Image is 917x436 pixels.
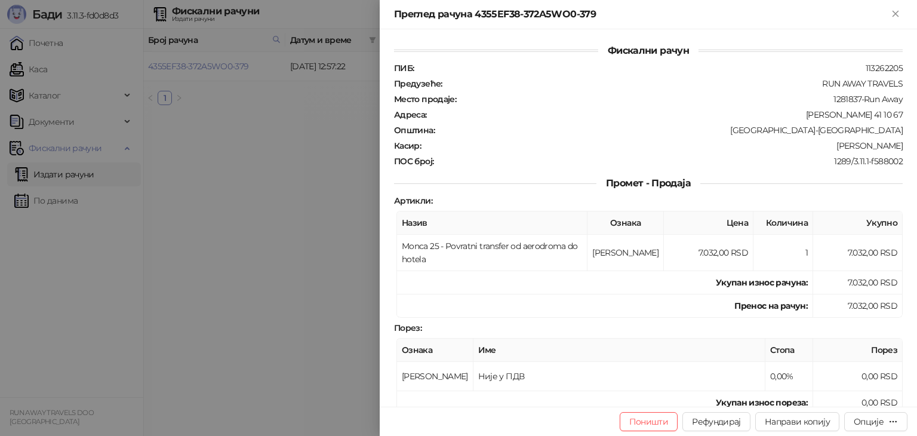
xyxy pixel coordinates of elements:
strong: Место продаје : [394,94,456,105]
td: 7.032,00 RSD [664,235,753,271]
button: Опције [844,412,907,431]
strong: Укупан износ рачуна : [716,277,808,288]
td: 7.032,00 RSD [813,294,903,318]
th: Количина [753,211,813,235]
td: 1 [753,235,813,271]
button: Close [888,7,903,22]
strong: Пренос на рачун : [734,300,808,311]
td: 0,00 RSD [813,391,903,414]
div: 1289/3.11.1-f588002 [435,156,904,167]
strong: Порез : [394,323,421,333]
strong: Укупан износ пореза: [716,397,808,408]
div: Опције [854,416,884,427]
th: Порез [813,339,903,362]
span: Фискални рачун [598,45,698,56]
td: Monca 25 - Povratni transfer od aerodroma do hotela [397,235,587,271]
td: 7.032,00 RSD [813,271,903,294]
button: Поништи [620,412,678,431]
strong: Артикли : [394,195,432,206]
th: Име [473,339,765,362]
td: Није у ПДВ [473,362,765,391]
div: 1281837-Run Away [457,94,904,105]
th: Назив [397,211,587,235]
th: Укупно [813,211,903,235]
td: 7.032,00 RSD [813,235,903,271]
td: [PERSON_NAME] [397,362,473,391]
strong: ПИБ : [394,63,414,73]
div: [PERSON_NAME] [422,140,904,151]
div: [GEOGRAPHIC_DATA]-[GEOGRAPHIC_DATA] [436,125,904,136]
div: [PERSON_NAME] 41 10 67 [428,109,904,120]
strong: Касир : [394,140,421,151]
strong: Општина : [394,125,435,136]
button: Направи копију [755,412,839,431]
span: Направи копију [765,416,830,427]
td: 0,00% [765,362,813,391]
td: [PERSON_NAME] [587,235,664,271]
th: Ознака [397,339,473,362]
td: 0,00 RSD [813,362,903,391]
th: Ознака [587,211,664,235]
th: Цена [664,211,753,235]
th: Стопа [765,339,813,362]
div: 113262205 [415,63,904,73]
div: RUN AWAY TRAVELS [444,78,904,89]
strong: Предузеће : [394,78,442,89]
button: Рефундирај [682,412,750,431]
span: Промет - Продаја [596,177,700,189]
div: Преглед рачуна 4355EF38-372A5WO0-379 [394,7,888,22]
strong: ПОС број : [394,156,433,167]
strong: Адреса : [394,109,427,120]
